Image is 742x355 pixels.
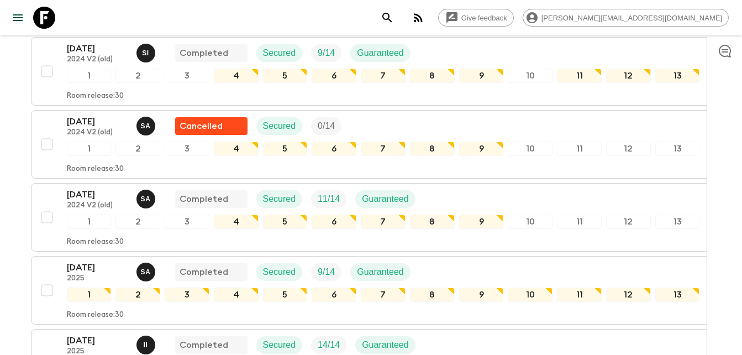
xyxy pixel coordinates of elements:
[311,44,341,62] div: Trip Fill
[361,142,406,156] div: 7
[311,336,346,354] div: Trip Fill
[361,288,406,302] div: 7
[361,69,406,83] div: 7
[31,110,712,179] button: [DATE]2024 V2 (old)Samir AchahriFlash Pack cancellationSecuredTrip Fill12345678910111213Room rele...
[410,69,455,83] div: 8
[263,215,308,229] div: 5
[67,142,112,156] div: 1
[263,338,296,352] p: Secured
[214,142,259,156] div: 4
[180,46,228,60] p: Completed
[459,69,504,83] div: 9
[655,215,700,229] div: 13
[523,9,729,27] div: [PERSON_NAME][EMAIL_ADDRESS][DOMAIN_NAME]
[214,288,259,302] div: 4
[67,274,128,283] p: 2025
[535,14,728,22] span: [PERSON_NAME][EMAIL_ADDRESS][DOMAIN_NAME]
[263,288,308,302] div: 5
[67,115,128,128] p: [DATE]
[67,188,128,201] p: [DATE]
[508,69,552,83] div: 10
[318,338,340,352] p: 14 / 14
[67,42,128,55] p: [DATE]
[180,265,228,279] p: Completed
[115,215,160,229] div: 2
[318,119,335,133] p: 0 / 14
[31,183,712,252] button: [DATE]2024 V2 (old)Samir AchahriCompletedSecuredTrip FillGuaranteed12345678910111213Room release:30
[67,288,112,302] div: 1
[256,263,303,281] div: Secured
[557,142,602,156] div: 11
[67,311,124,320] p: Room release: 30
[136,120,157,129] span: Samir Achahri
[31,37,712,106] button: [DATE]2024 V2 (old)Said IsouktanCompletedSecuredTrip FillGuaranteed12345678910111213Room release:30
[318,265,335,279] p: 9 / 14
[311,263,341,281] div: Trip Fill
[165,142,209,156] div: 3
[115,288,160,302] div: 2
[67,128,128,137] p: 2024 V2 (old)
[606,288,651,302] div: 12
[67,334,128,347] p: [DATE]
[263,69,308,83] div: 5
[606,215,651,229] div: 12
[175,117,248,135] div: Flash Pack cancellation
[508,288,552,302] div: 10
[312,288,356,302] div: 6
[312,215,356,229] div: 6
[67,92,124,101] p: Room release: 30
[214,69,259,83] div: 4
[180,119,223,133] p: Cancelled
[256,336,303,354] div: Secured
[557,215,602,229] div: 11
[362,338,409,352] p: Guaranteed
[655,69,700,83] div: 13
[606,69,651,83] div: 12
[256,117,303,135] div: Secured
[263,265,296,279] p: Secured
[455,14,513,22] span: Give feedback
[136,266,157,275] span: Samir Achahri
[318,192,340,206] p: 11 / 14
[7,7,29,29] button: menu
[180,338,228,352] p: Completed
[263,119,296,133] p: Secured
[263,142,308,156] div: 5
[557,288,602,302] div: 11
[311,190,346,208] div: Trip Fill
[67,55,128,64] p: 2024 V2 (old)
[459,215,504,229] div: 9
[67,261,128,274] p: [DATE]
[256,44,303,62] div: Secured
[410,142,455,156] div: 8
[165,69,209,83] div: 3
[115,69,160,83] div: 2
[459,142,504,156] div: 9
[410,215,455,229] div: 8
[136,117,157,135] button: SA
[256,190,303,208] div: Secured
[136,339,157,348] span: Ismail Ingrioui
[214,215,259,229] div: 4
[67,215,112,229] div: 1
[361,215,406,229] div: 7
[508,142,552,156] div: 10
[362,192,409,206] p: Guaranteed
[438,9,514,27] a: Give feedback
[311,117,341,135] div: Trip Fill
[180,192,228,206] p: Completed
[318,46,335,60] p: 9 / 14
[67,165,124,174] p: Room release: 30
[115,142,160,156] div: 2
[31,256,712,325] button: [DATE]2025Samir AchahriCompletedSecuredTrip FillGuaranteed12345678910111213Room release:30
[312,142,356,156] div: 6
[459,288,504,302] div: 9
[141,122,151,130] p: S A
[376,7,398,29] button: search adventures
[67,201,128,210] p: 2024 V2 (old)
[263,192,296,206] p: Secured
[557,69,602,83] div: 11
[136,47,157,56] span: Said Isouktan
[357,265,404,279] p: Guaranteed
[655,142,700,156] div: 13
